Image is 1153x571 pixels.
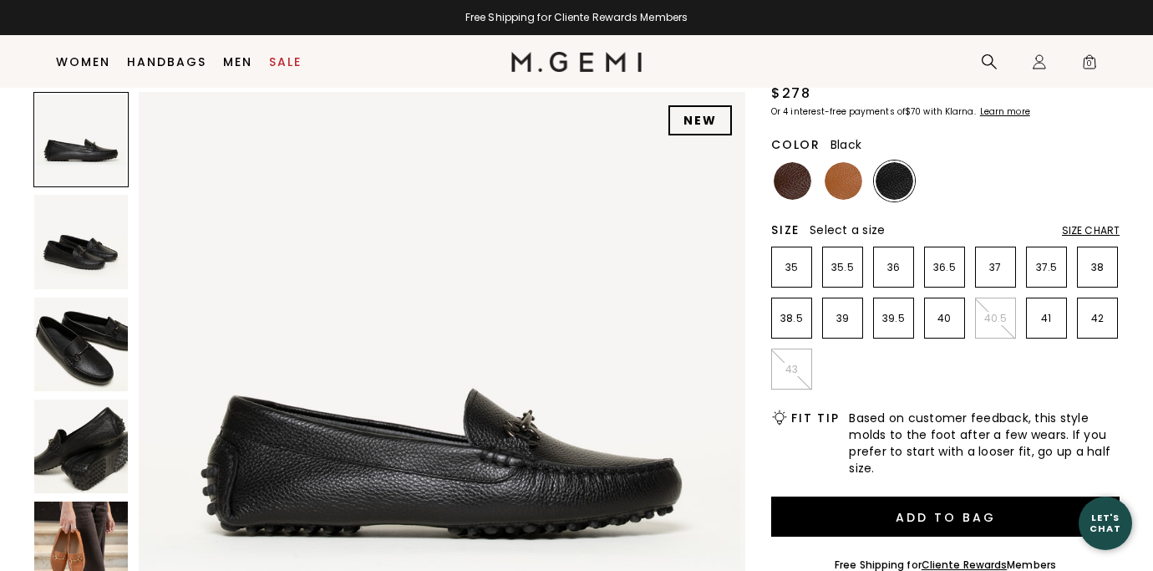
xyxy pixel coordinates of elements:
div: $278 [771,84,810,104]
klarna-placement-style-body: Or 4 interest-free payments of [771,105,905,118]
p: 35.5 [823,261,862,274]
p: 37 [976,261,1015,274]
p: 39 [823,312,862,325]
klarna-placement-style-amount: $70 [905,105,921,118]
p: 43 [772,363,811,376]
p: 40.5 [976,312,1015,325]
p: 36.5 [925,261,964,274]
div: NEW [668,105,732,135]
p: 37.5 [1027,261,1066,274]
img: Chocolate [774,162,811,200]
p: 41 [1027,312,1066,325]
span: Black [830,136,861,153]
span: 0 [1081,57,1098,74]
p: 38.5 [772,312,811,325]
button: Add to Bag [771,497,1120,537]
klarna-placement-style-cta: Learn more [980,105,1030,118]
a: Sale [269,55,302,69]
img: M.Gemi [511,52,643,72]
div: Size Chart [1062,224,1120,237]
a: Men [223,55,252,69]
h2: Color [771,138,820,151]
h2: Size [771,223,800,237]
a: Handbags [127,55,206,69]
p: 36 [874,261,913,274]
a: Learn more [978,107,1030,117]
a: Women [56,55,110,69]
img: The Pastoso Signature [34,298,128,391]
div: Let's Chat [1079,512,1132,533]
img: Black [876,162,913,200]
img: Tan [825,162,862,200]
p: 38 [1078,261,1117,274]
img: The Pastoso Signature [34,195,128,288]
span: Select a size [810,222,885,238]
p: 42 [1078,312,1117,325]
p: 35 [772,261,811,274]
h2: Fit Tip [791,411,839,425]
klarna-placement-style-body: with Klarna [923,105,978,118]
span: Based on customer feedback, this style molds to the foot after a few wears. If you prefer to star... [849,410,1120,477]
p: 40 [925,312,964,325]
img: The Pastoso Signature [34,400,128,493]
p: 39.5 [874,312,913,325]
